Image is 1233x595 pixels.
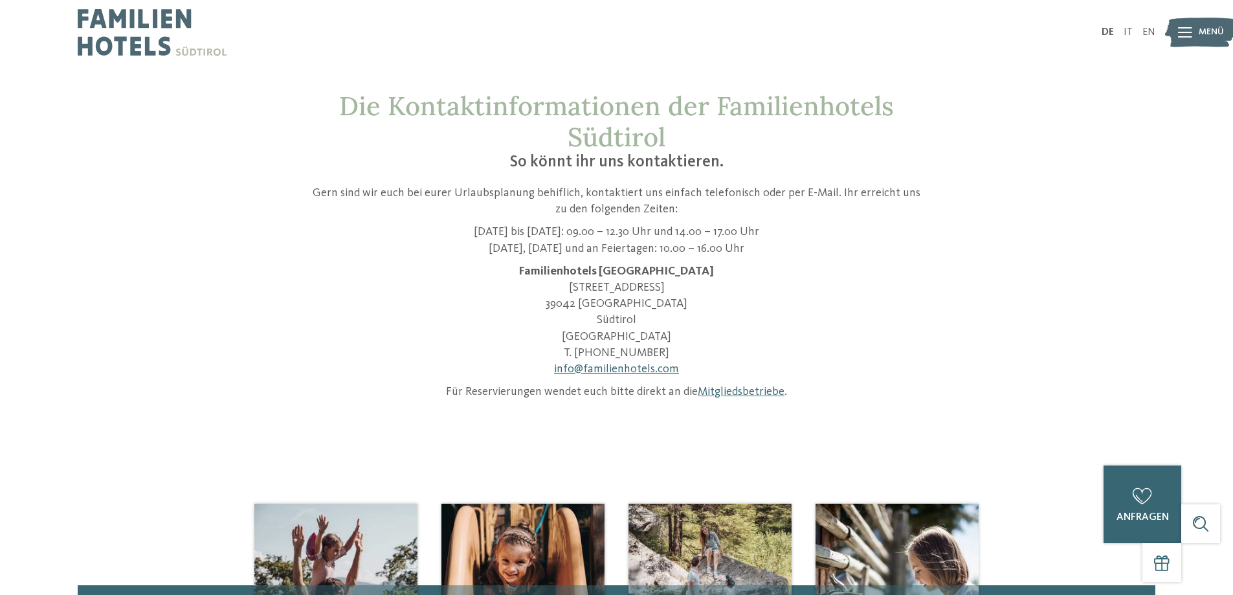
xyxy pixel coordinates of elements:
span: anfragen [1116,512,1169,522]
p: [STREET_ADDRESS] 39042 [GEOGRAPHIC_DATA] Südtirol [GEOGRAPHIC_DATA] T. [PHONE_NUMBER] [309,264,924,377]
a: IT [1124,27,1133,38]
a: EN [1142,27,1155,38]
a: Mitgliedsbetriebe [698,386,784,398]
p: [DATE] bis [DATE]: 09.00 – 12.30 Uhr und 14.00 – 17.00 Uhr [DATE], [DATE] und an Feiertagen: 10.0... [309,224,924,256]
span: Menü [1199,26,1224,39]
span: So könnt ihr uns kontaktieren. [510,154,724,170]
a: DE [1102,27,1114,38]
p: Für Reservierungen wendet euch bitte direkt an die . [309,384,924,400]
strong: Familienhotels [GEOGRAPHIC_DATA] [519,265,714,277]
a: anfragen [1104,466,1181,543]
span: Die Kontaktinformationen der Familienhotels Südtirol [339,89,894,153]
p: Gern sind wir euch bei eurer Urlaubsplanung behiflich, kontaktiert uns einfach telefonisch oder p... [309,185,924,218]
a: info@familienhotels.com [554,363,679,375]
